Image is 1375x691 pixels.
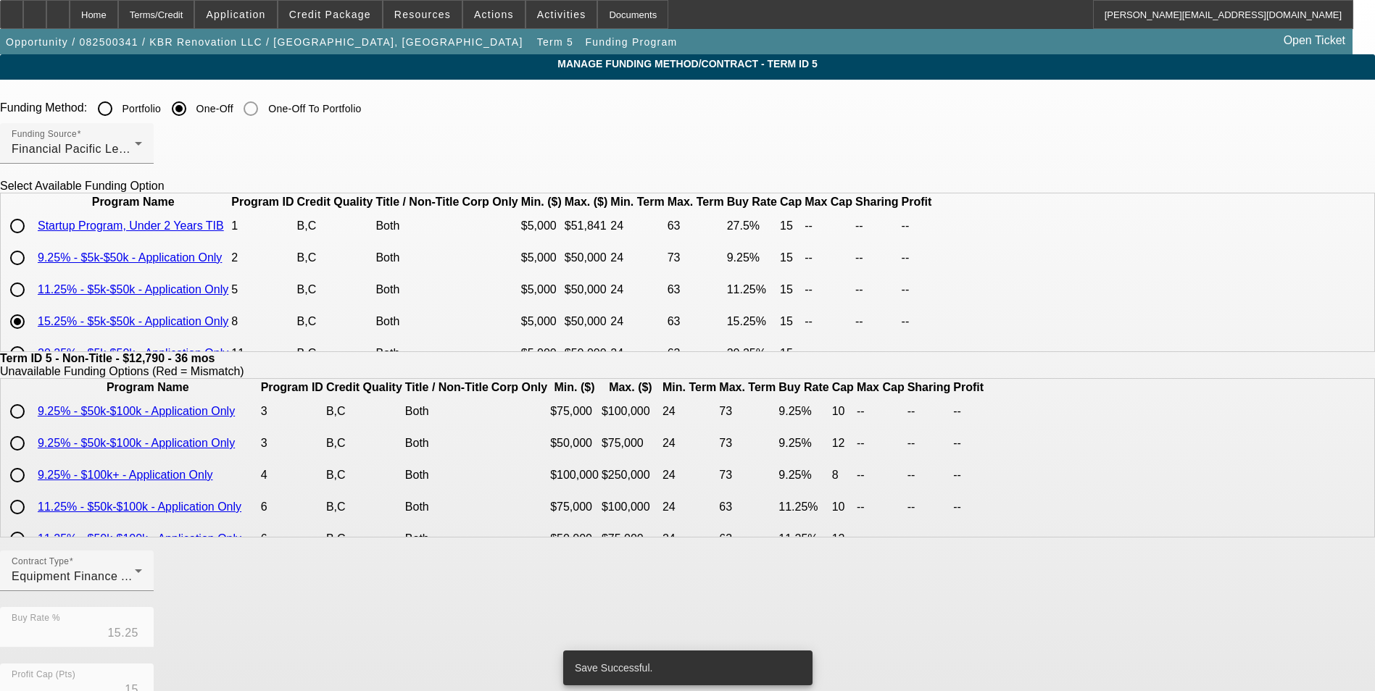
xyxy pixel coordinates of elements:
td: 10 [831,492,855,522]
td: 63 [667,306,725,337]
a: Startup Program, Under 2 Years TIB [38,219,224,232]
a: 9.25% - $50k-$100k - Application Only [38,437,235,449]
td: 73 [718,428,776,458]
td: -- [907,460,952,490]
td: -- [804,211,853,241]
a: 11.25% - $50k-$100k - Application Only [38,501,241,513]
td: 73 [667,243,725,273]
td: -- [952,460,984,490]
th: Max Cap [804,195,853,209]
td: 24 [610,243,665,273]
td: 8 [230,306,294,337]
td: 15.25% [726,306,778,337]
td: 5 [230,275,294,305]
th: Credit Quality [325,380,403,395]
td: 24 [662,428,717,458]
td: B,C [325,524,403,554]
span: Funding Program [585,36,677,48]
th: Program ID [260,380,324,395]
th: Max Cap [856,380,905,395]
td: $50,000 [549,524,599,554]
label: Portfolio [120,101,162,116]
td: B,C [296,338,374,369]
td: -- [856,492,905,522]
td: $50,000 [564,338,609,369]
td: $100,000 [601,396,660,427]
th: Cap [779,195,802,209]
td: $75,000 [549,492,599,522]
td: 11.25% [726,275,778,305]
td: -- [856,428,905,458]
td: 24 [610,275,665,305]
td: 12 [831,524,855,554]
td: 2 [230,243,294,273]
td: B,C [325,428,403,458]
button: Actions [463,1,525,28]
td: -- [901,306,933,337]
td: -- [952,396,984,427]
td: 3 [260,396,324,427]
td: Both [404,524,489,554]
th: Profit [952,380,984,395]
a: 11.25% - $50k-$100k - Application Only [38,532,241,545]
td: 1 [230,211,294,241]
span: Credit Package [289,9,371,20]
span: Financial Pacific Leasing, Inc. [12,143,175,155]
td: $5,000 [520,243,562,273]
td: -- [855,275,900,305]
td: $50,000 [549,428,599,458]
th: Title / Non-Title [404,380,489,395]
td: 15 [779,306,802,337]
span: Term 5 [537,36,573,48]
a: 20.25% - $5k-$50k - Application Only [38,347,228,359]
mat-label: Profit Cap (Pts) [12,670,75,679]
td: $100,000 [549,460,599,490]
th: Max. Term [718,380,776,395]
td: B,C [296,211,374,241]
td: 63 [667,338,725,369]
td: 73 [718,396,776,427]
td: 9.25% [778,396,829,427]
th: Credit Quality [296,195,374,209]
td: -- [901,243,933,273]
td: Both [404,396,489,427]
td: B,C [325,396,403,427]
th: Profit [901,195,933,209]
td: -- [901,211,933,241]
td: 24 [610,306,665,337]
a: 11.25% - $5k-$50k - Application Only [38,283,228,296]
td: 63 [667,275,725,305]
span: Red = Mismatch [156,365,240,377]
td: 73 [718,460,776,490]
td: -- [907,396,952,427]
td: 15 [779,338,802,369]
mat-label: Buy Rate % [12,613,60,623]
span: Actions [474,9,514,20]
td: 15 [779,243,802,273]
td: -- [804,338,853,369]
span: Activities [537,9,586,20]
td: 10 [831,396,855,427]
th: Min. ($) [549,380,599,395]
a: 9.25% - $100k+ - Application Only [38,469,212,481]
td: Both [404,492,489,522]
th: Program Name [37,195,229,209]
td: 12 [831,428,855,458]
td: 8 [831,460,855,490]
td: Both [375,306,460,337]
td: -- [901,275,933,305]
td: -- [804,243,853,273]
td: $5,000 [520,211,562,241]
td: Both [375,211,460,241]
th: Sharing [855,195,900,209]
td: -- [907,428,952,458]
td: Both [375,275,460,305]
td: $250,000 [601,460,660,490]
td: $75,000 [601,524,660,554]
th: Cap [831,380,855,395]
td: Both [375,338,460,369]
td: Both [404,460,489,490]
td: -- [907,524,952,554]
th: Program Name [37,380,259,395]
td: -- [804,306,853,337]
